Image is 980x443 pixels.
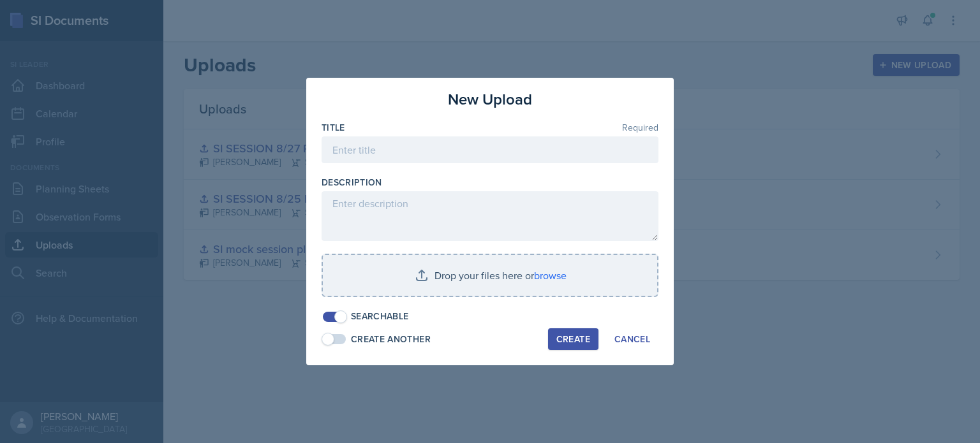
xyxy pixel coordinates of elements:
[351,333,431,346] div: Create Another
[351,310,409,323] div: Searchable
[606,328,658,350] button: Cancel
[322,176,382,189] label: Description
[614,334,650,344] div: Cancel
[556,334,590,344] div: Create
[322,121,345,134] label: Title
[322,136,658,163] input: Enter title
[448,88,532,111] h3: New Upload
[622,123,658,132] span: Required
[548,328,598,350] button: Create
